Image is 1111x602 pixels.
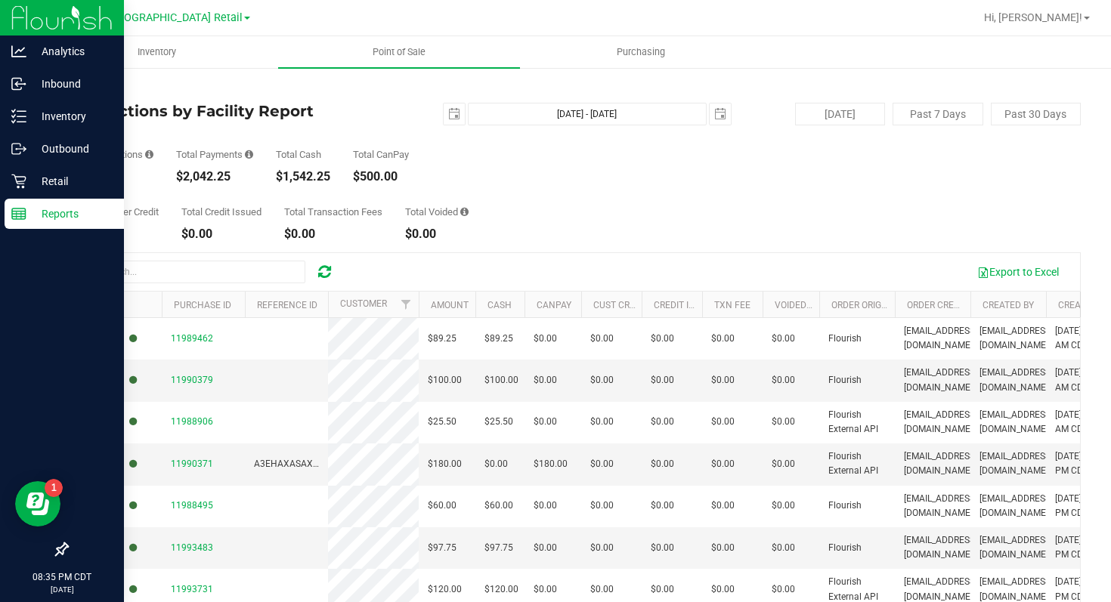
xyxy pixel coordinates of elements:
span: Flourish [828,541,862,555]
span: $25.50 [428,415,456,429]
a: Customer [340,298,387,309]
span: $97.75 [428,541,456,555]
span: $0.00 [590,582,614,597]
inline-svg: Inventory [11,109,26,124]
div: $1,542.25 [276,171,330,183]
a: CanPay [537,300,571,310]
span: [EMAIL_ADDRESS][DOMAIN_NAME] [979,492,1053,520]
span: $120.00 [484,582,518,597]
span: 11993483 [171,542,213,553]
span: $0.00 [651,457,674,471]
h4: Transactions by Facility Report [67,103,404,119]
span: Flourish External API [828,408,886,437]
span: 11993731 [171,584,213,594]
div: $0.00 [181,228,262,240]
span: $0.00 [534,582,557,597]
span: $0.00 [772,541,795,555]
span: [EMAIL_ADDRESS][DOMAIN_NAME] [904,449,977,478]
a: Reference ID [257,300,317,310]
span: [EMAIL_ADDRESS][DOMAIN_NAME] [979,366,1053,394]
span: 11989462 [171,333,213,344]
span: $180.00 [534,457,568,471]
span: Flourish [828,332,862,346]
div: Total Transaction Fees [284,207,382,217]
span: $97.75 [484,541,513,555]
div: $2,042.25 [176,171,253,183]
a: Filter [394,292,419,317]
span: $0.00 [590,373,614,387]
span: $0.00 [711,457,735,471]
span: $0.00 [651,332,674,346]
span: $0.00 [590,541,614,555]
div: Total Credit Issued [181,207,262,217]
span: $0.00 [772,457,795,471]
span: $0.00 [772,415,795,429]
span: $0.00 [651,373,674,387]
span: $0.00 [484,457,508,471]
a: Inventory [36,36,278,68]
span: $100.00 [428,373,462,387]
span: [EMAIL_ADDRESS][DOMAIN_NAME] [904,324,977,353]
span: $0.00 [590,415,614,429]
span: $0.00 [772,373,795,387]
span: $0.00 [534,415,557,429]
span: select [444,103,465,125]
span: $0.00 [651,499,674,513]
span: [EMAIL_ADDRESS][DOMAIN_NAME] [979,324,1053,353]
p: Inbound [26,75,117,93]
p: Reports [26,205,117,223]
span: Hi, [PERSON_NAME]! [984,11,1082,23]
span: $0.00 [590,499,614,513]
div: Total Voided [405,207,469,217]
span: $0.00 [534,541,557,555]
i: Sum of all successful, non-voided payment transaction amounts, excluding tips and transaction fees. [245,150,253,159]
span: $0.00 [711,499,735,513]
p: Outbound [26,140,117,158]
div: Total Cash [276,150,330,159]
span: [EMAIL_ADDRESS][DOMAIN_NAME] [979,533,1053,562]
p: Analytics [26,42,117,60]
span: $89.25 [484,332,513,346]
span: $0.00 [651,415,674,429]
span: A3EHAXASAXA2 [254,458,324,469]
a: Order Created By [907,300,989,310]
span: $0.00 [772,499,795,513]
span: Flourish External API [828,449,886,478]
span: $120.00 [428,582,462,597]
div: Total CanPay [353,150,409,159]
inline-svg: Reports [11,206,26,221]
span: Point of Sale [352,45,446,59]
div: $0.00 [405,228,469,240]
span: TX South-[GEOGRAPHIC_DATA] Retail [59,11,243,24]
a: Txn Fee [714,300,750,310]
span: $60.00 [484,499,513,513]
span: $89.25 [428,332,456,346]
span: $60.00 [428,499,456,513]
iframe: Resource center [15,481,60,526]
span: 11990379 [171,375,213,385]
span: [EMAIL_ADDRESS][DOMAIN_NAME] [904,492,977,520]
a: Amount [431,300,469,310]
inline-svg: Inbound [11,76,26,91]
span: 11988495 [171,500,213,511]
span: $180.00 [428,457,462,471]
span: $0.00 [711,541,735,555]
span: 11988906 [171,416,213,427]
a: Point of Sale [278,36,520,68]
span: $0.00 [651,541,674,555]
a: Voided Payment [775,300,849,310]
span: $0.00 [590,332,614,346]
div: $500.00 [353,171,409,183]
span: $100.00 [484,373,518,387]
p: Inventory [26,107,117,125]
div: $0.00 [284,228,382,240]
a: Purchasing [520,36,762,68]
span: $0.00 [534,373,557,387]
span: $0.00 [772,332,795,346]
i: Count of all successful payment transactions, possibly including voids, refunds, and cash-back fr... [145,150,153,159]
p: [DATE] [7,584,117,595]
span: [EMAIL_ADDRESS][DOMAIN_NAME] [979,449,1053,478]
a: Created By [983,300,1034,310]
div: Total Payments [176,150,253,159]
